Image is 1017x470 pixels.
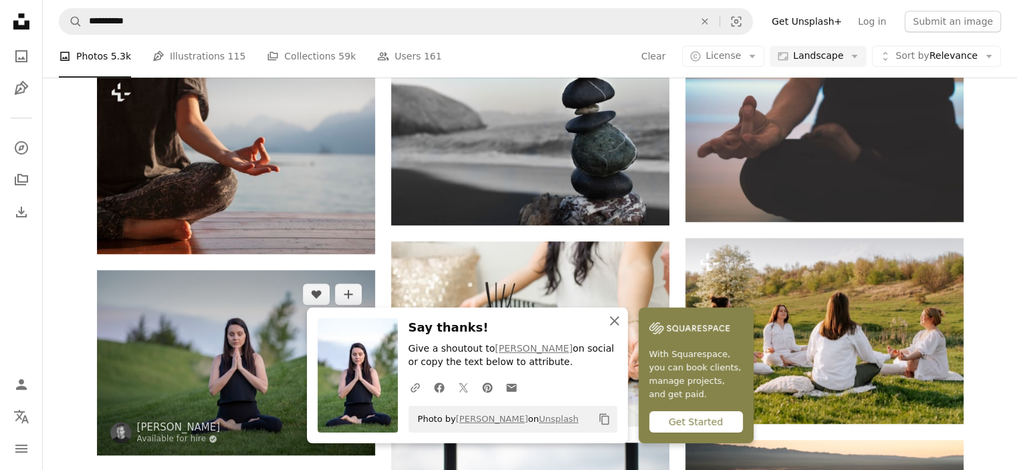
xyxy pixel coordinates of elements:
[424,49,442,64] span: 161
[764,11,850,32] a: Get Unsplash+
[8,435,35,462] button: Menu
[770,45,867,67] button: Landscape
[59,8,753,35] form: Find visuals sitewide
[475,374,499,400] a: Share on Pinterest
[499,374,524,400] a: Share over email
[456,414,528,424] a: [PERSON_NAME]
[8,371,35,398] a: Log in / Sign up
[649,411,743,433] div: Get Started
[895,50,929,61] span: Sort by
[451,374,475,400] a: Share on Twitter
[409,343,617,370] p: Give a shoutout to on social or copy the text below to attribute.
[593,408,616,431] button: Copy to clipboard
[539,414,578,424] a: Unsplash
[391,126,669,138] a: five black rocks
[8,8,35,37] a: Home — Unsplash
[97,270,375,455] img: woman in black tank top and black pants sitting on green grass field during daytime
[391,40,669,225] img: five black rocks
[685,13,964,222] img: person doing yoga on floor
[411,408,579,430] span: Photo by on
[267,35,356,78] a: Collections 59k
[641,45,667,67] button: Clear
[690,9,719,34] button: Clear
[850,11,894,32] a: Log in
[409,318,617,338] h3: Say thanks!
[8,403,35,430] button: Language
[685,324,964,336] a: a group of women sitting on top of a lush green field
[720,9,752,34] button: Visual search
[685,111,964,123] a: person doing yoga on floor
[895,49,978,63] span: Relevance
[649,318,729,338] img: file-1747939142011-51e5cc87e3c9
[685,238,964,424] img: a group of women sitting on top of a lush green field
[303,283,330,305] button: Like
[8,199,35,225] a: Download History
[377,35,441,78] a: Users 161
[8,75,35,102] a: Illustrations
[97,155,375,167] a: Woman practicing yoga by a lake
[639,308,754,443] a: With Squarespace, you can book clients, manage projects, and get paid.Get Started
[152,35,245,78] a: Illustrations 115
[8,166,35,193] a: Collections
[649,348,743,401] span: With Squarespace, you can book clients, manage projects, and get paid.
[110,422,132,443] img: Go to Benjamin Child's profile
[705,50,741,61] span: License
[905,11,1001,32] button: Submit an image
[228,49,246,64] span: 115
[682,45,764,67] button: License
[427,374,451,400] a: Share on Facebook
[872,45,1001,67] button: Sort byRelevance
[391,241,669,427] img: woman in white tank top holding black chopsticks
[60,9,82,34] button: Search Unsplash
[8,43,35,70] a: Photos
[335,283,362,305] button: Add to Collection
[137,434,221,445] a: Available for hire
[793,49,843,63] span: Landscape
[8,134,35,161] a: Explore
[97,68,375,253] img: Woman practicing yoga by a lake
[97,356,375,368] a: woman in black tank top and black pants sitting on green grass field during daytime
[495,344,572,354] a: [PERSON_NAME]
[137,421,221,434] a: [PERSON_NAME]
[338,49,356,64] span: 59k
